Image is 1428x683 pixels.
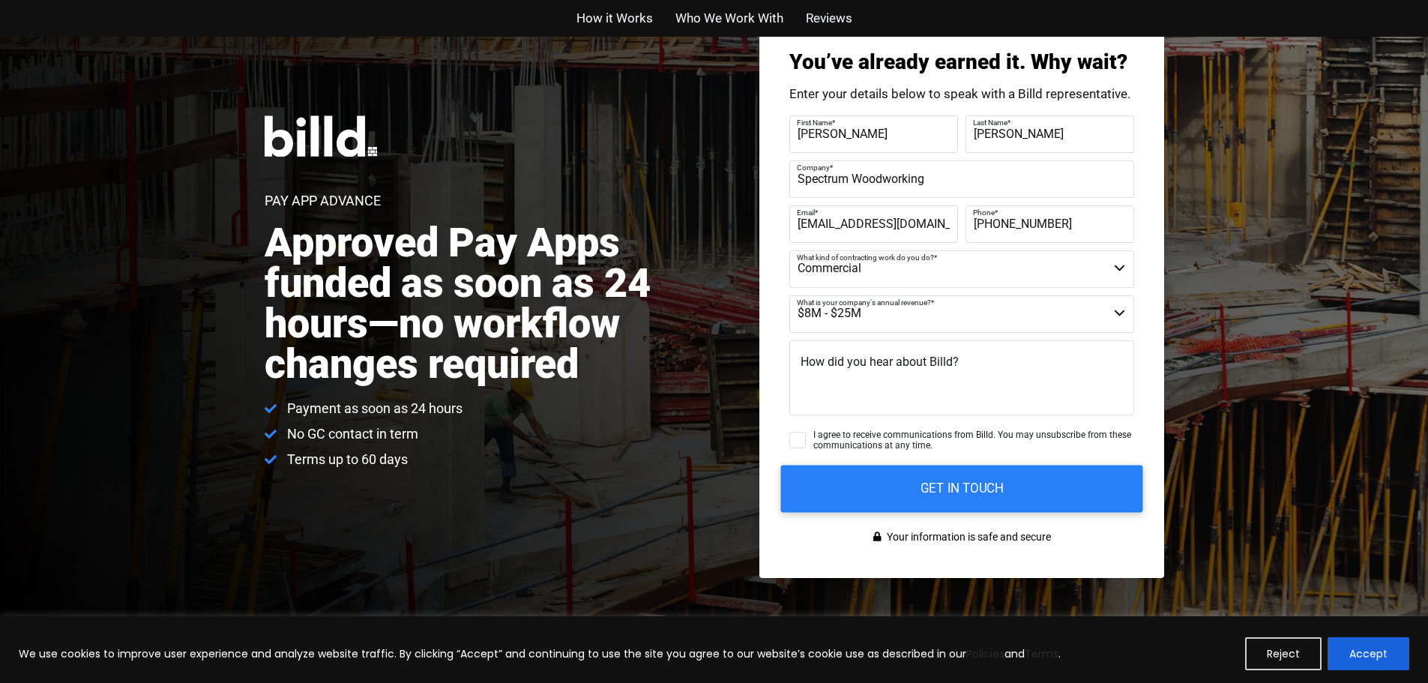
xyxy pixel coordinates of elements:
[797,163,830,171] span: Company
[966,646,1004,661] a: Policies
[1245,637,1322,670] button: Reject
[973,208,995,216] span: Phone
[1328,637,1409,670] button: Accept
[675,7,783,29] a: Who We Work With
[801,355,959,369] span: How did you hear about Billd?
[1025,646,1058,661] a: Terms
[789,52,1134,73] h3: You’ve already earned it. Why wait?
[883,526,1051,548] span: Your information is safe and secure
[973,118,1007,126] span: Last Name
[265,223,731,385] h2: Approved Pay Apps funded as soon as 24 hours—no workflow changes required
[283,400,463,418] span: Payment as soon as 24 hours
[780,465,1142,512] input: GET IN TOUCH
[789,88,1134,100] p: Enter your details below to speak with a Billd representative.
[813,430,1134,451] span: I agree to receive communications from Billd. You may unsubscribe from these communications at an...
[576,7,653,29] a: How it Works
[283,425,418,443] span: No GC contact in term
[283,451,408,469] span: Terms up to 60 days
[797,208,815,216] span: Email
[797,118,832,126] span: First Name
[789,432,806,448] input: I agree to receive communications from Billd. You may unsubscribe from these communications at an...
[19,645,1061,663] p: We use cookies to improve user experience and analyze website traffic. By clicking “Accept” and c...
[806,7,852,29] a: Reviews
[265,194,381,208] h1: Pay App Advance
